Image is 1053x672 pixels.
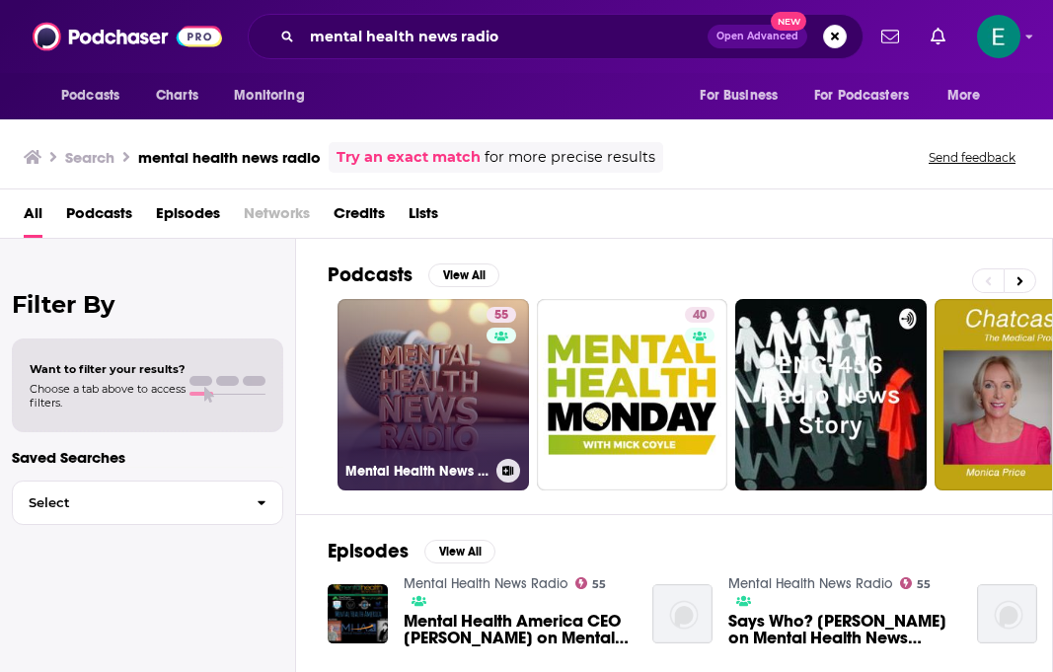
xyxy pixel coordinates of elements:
[24,197,42,238] a: All
[494,306,508,326] span: 55
[248,14,864,59] div: Search podcasts, credits, & more...
[328,262,413,287] h2: Podcasts
[65,148,114,167] h3: Search
[934,77,1006,114] button: open menu
[156,82,198,110] span: Charts
[685,307,715,323] a: 40
[404,613,629,646] a: Mental Health America CEO Paul Gionfriddo on Mental Health News Radio
[424,540,495,563] button: View All
[485,146,655,169] span: for more precise results
[947,82,981,110] span: More
[404,613,629,646] span: Mental Health America CEO [PERSON_NAME] on Mental Health News Radio
[700,82,778,110] span: For Business
[728,613,953,646] a: Says Who? Ora Nadrich on Mental Health News Radio
[337,146,481,169] a: Try an exact match
[328,584,388,644] img: Mental Health America CEO Paul Gionfriddo on Mental Health News Radio
[728,613,953,646] span: Says Who? [PERSON_NAME] on Mental Health News Radio
[771,12,806,31] span: New
[917,580,931,589] span: 55
[13,496,241,509] span: Select
[977,15,1020,58] span: Logged in as ellien
[338,299,529,490] a: 55Mental Health News Radio
[30,362,186,376] span: Want to filter your results?
[12,481,283,525] button: Select
[61,82,119,110] span: Podcasts
[801,77,938,114] button: open menu
[686,77,802,114] button: open menu
[220,77,330,114] button: open menu
[328,539,409,563] h2: Episodes
[873,20,907,53] a: Show notifications dropdown
[33,18,222,55] img: Podchaser - Follow, Share and Rate Podcasts
[302,21,708,52] input: Search podcasts, credits, & more...
[404,575,567,592] a: Mental Health News Radio
[716,32,798,41] span: Open Advanced
[708,25,807,48] button: Open AdvancedNew
[814,82,909,110] span: For Podcasters
[923,20,953,53] a: Show notifications dropdown
[537,299,728,490] a: 40
[923,149,1021,166] button: Send feedback
[334,197,385,238] a: Credits
[244,197,310,238] span: Networks
[138,148,321,167] h3: mental health news radio
[977,15,1020,58] img: User Profile
[428,263,499,287] button: View All
[487,307,516,323] a: 55
[328,539,495,563] a: EpisodesView All
[66,197,132,238] a: Podcasts
[30,382,186,410] span: Choose a tab above to access filters.
[12,290,283,319] h2: Filter By
[234,82,304,110] span: Monitoring
[977,584,1037,644] img: Welcome Dr. Paul Meier to Mental Health News Radio
[977,15,1020,58] button: Show profile menu
[592,580,606,589] span: 55
[575,577,607,589] a: 55
[409,197,438,238] a: Lists
[12,448,283,467] p: Saved Searches
[143,77,210,114] a: Charts
[693,306,707,326] span: 40
[328,262,499,287] a: PodcastsView All
[652,584,713,644] img: Says Who? Ora Nadrich on Mental Health News Radio
[156,197,220,238] a: Episodes
[345,463,489,480] h3: Mental Health News Radio
[900,577,932,589] a: 55
[47,77,145,114] button: open menu
[728,575,892,592] a: Mental Health News Radio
